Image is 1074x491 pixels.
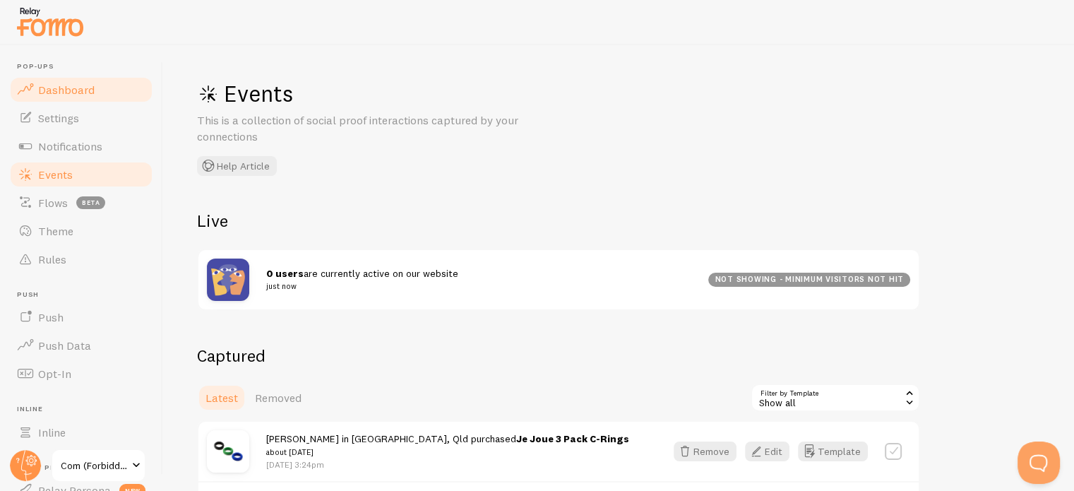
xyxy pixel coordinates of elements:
span: Notifications [38,139,102,153]
span: Theme [38,224,73,238]
a: Dashboard [8,76,154,104]
span: Dashboard [38,83,95,97]
button: Template [798,442,868,461]
span: Settings [38,111,79,125]
img: fomo-relay-logo-orange.svg [15,4,85,40]
small: just now [266,280,691,292]
span: Push [38,310,64,324]
a: Opt-In [8,360,154,388]
span: Push Data [38,338,91,353]
span: are currently active on our website [266,267,691,293]
span: Removed [255,391,302,405]
h1: Events [197,79,621,108]
img: pageviews.png [207,259,249,301]
img: je-joue-c-rings.jpg [207,430,249,473]
span: Pop-ups [17,62,154,71]
a: Je Joue 3 Pack C-Rings [516,432,629,445]
a: Settings [8,104,154,132]
span: Latest [205,391,238,405]
span: Push [17,290,154,300]
button: Help Article [197,156,277,176]
span: Inline [38,425,66,439]
span: Rules [38,252,66,266]
button: Remove [674,442,736,461]
span: [PERSON_NAME] in [GEOGRAPHIC_DATA], Qld purchased [266,432,629,459]
iframe: Help Scout Beacon - Open [1018,442,1060,484]
span: Com (Forbiddenfruit) [61,457,128,474]
div: not showing - minimum visitors not hit [708,273,910,287]
a: Com (Forbiddenfruit) [51,449,146,483]
h2: Live [197,210,920,232]
div: Show all [751,384,920,412]
p: [DATE] 3:24pm [266,459,629,471]
a: Edit [745,442,798,461]
a: Notifications [8,132,154,160]
strong: 0 users [266,267,304,280]
span: beta [76,196,105,209]
span: Events [38,167,73,182]
a: Events [8,160,154,189]
a: Push [8,303,154,331]
span: Inline [17,405,154,414]
small: about [DATE] [266,446,629,459]
a: Theme [8,217,154,245]
a: Latest [197,384,246,412]
span: Opt-In [38,367,71,381]
a: Push Data [8,331,154,360]
h2: Captured [197,345,920,367]
a: Inline [8,418,154,446]
span: Flows [38,196,68,210]
button: Edit [745,442,789,461]
a: Flows beta [8,189,154,217]
p: This is a collection of social proof interactions captured by your connections [197,112,536,145]
a: Rules [8,245,154,273]
a: Removed [246,384,310,412]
